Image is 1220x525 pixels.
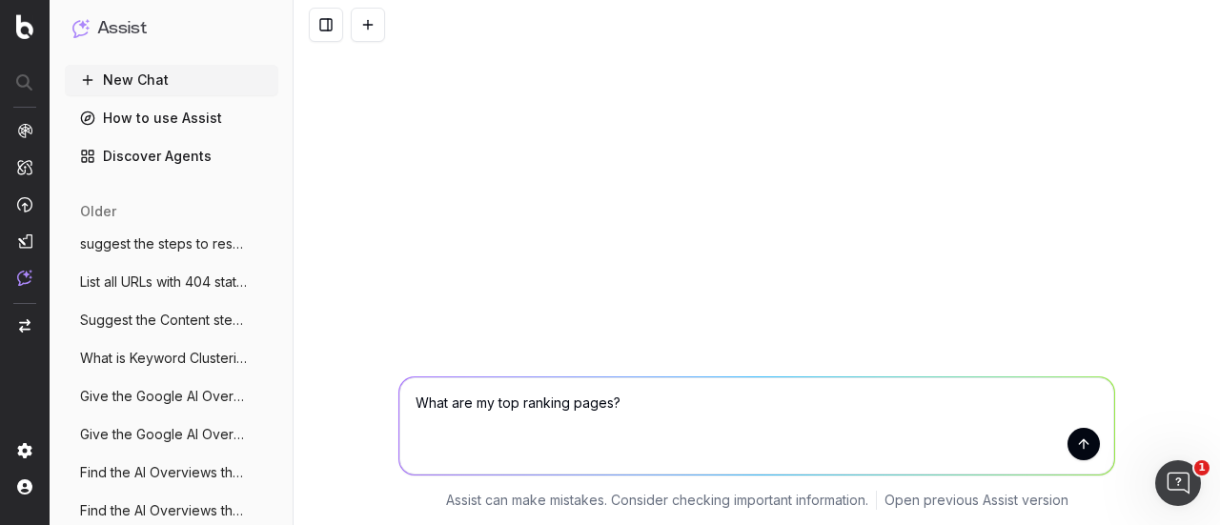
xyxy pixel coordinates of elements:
[1194,460,1210,475] span: 1
[65,457,278,488] button: Find the AI Overviews that are cited for
[65,343,278,374] button: What is Keyword Clustering
[17,443,32,458] img: Setting
[884,491,1068,510] a: Open previous Assist version
[65,65,278,95] button: New Chat
[80,463,248,482] span: Find the AI Overviews that are cited for
[80,202,116,221] span: older
[65,381,278,412] button: Give the Google AI Overviews for the URL
[80,273,248,292] span: List all URLs with 404 status code from
[80,501,248,520] span: Find the AI Overviews that are cited for
[19,319,30,333] img: Switch project
[72,19,90,37] img: Assist
[16,14,33,39] img: Botify logo
[17,123,32,138] img: Analytics
[17,233,32,249] img: Studio
[17,196,32,212] img: Activation
[399,377,1114,475] textarea: What are my top ranking pages?
[65,103,278,133] a: How to use Assist
[446,491,868,510] p: Assist can make mistakes. Consider checking important information.
[65,305,278,335] button: Suggest the Content steps for the given
[1155,460,1201,506] iframe: Intercom live chat
[80,387,248,406] span: Give the Google AI Overviews for the URL
[17,479,32,495] img: My account
[80,349,248,368] span: What is Keyword Clustering
[17,159,32,175] img: Intelligence
[65,141,278,172] a: Discover Agents
[65,267,278,297] button: List all URLs with 404 status code from
[80,425,248,444] span: Give the Google AI Overviews for the URL
[17,270,32,286] img: Assist
[80,234,248,253] span: suggest the steps to resolve the 404 err
[65,419,278,450] button: Give the Google AI Overviews for the URL
[80,311,248,330] span: Suggest the Content steps for the given
[65,229,278,259] button: suggest the steps to resolve the 404 err
[97,15,147,42] h1: Assist
[72,15,271,42] button: Assist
